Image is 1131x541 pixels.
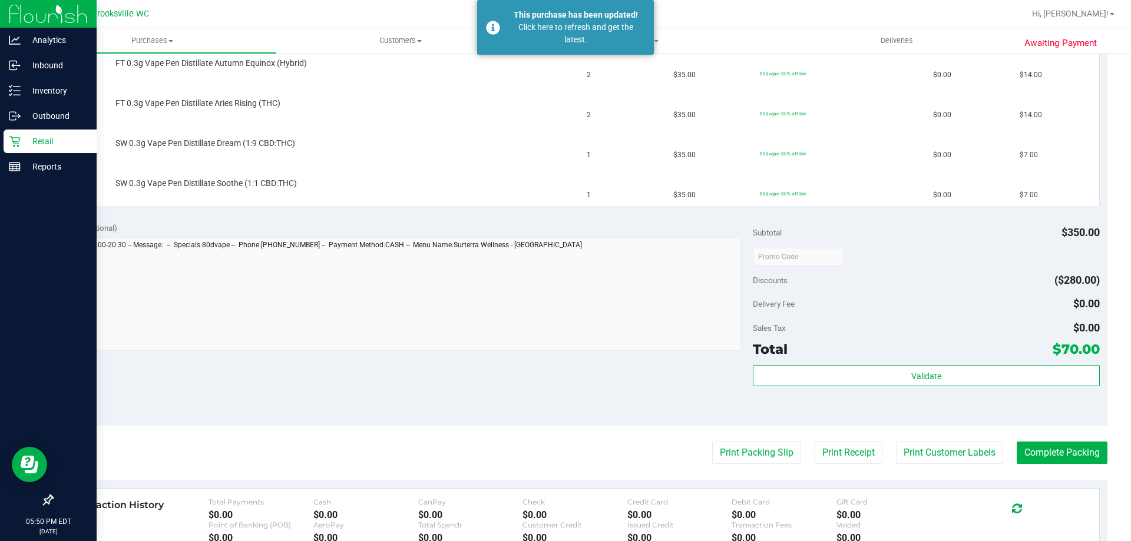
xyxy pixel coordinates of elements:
[209,520,313,529] div: Point of Banking (POB)
[5,516,91,527] p: 05:50 PM EDT
[673,190,696,201] span: $35.00
[418,509,523,520] div: $0.00
[1020,190,1038,201] span: $7.00
[1032,9,1109,18] span: Hi, [PERSON_NAME]!
[836,520,941,529] div: Voided
[1017,442,1107,464] button: Complete Packing
[209,497,313,506] div: Total Payments
[865,35,929,46] span: Deliveries
[9,135,21,147] inline-svg: Retail
[21,109,91,123] p: Outbound
[933,109,951,121] span: $0.00
[1054,274,1100,286] span: ($280.00)
[5,527,91,536] p: [DATE]
[753,248,844,265] input: Promo Code
[836,497,941,506] div: Gift Card
[587,109,591,121] span: 2
[115,138,295,149] span: SW 0.3g Vape Pen Distillate Dream (1:9 CBD:THC)
[753,299,795,308] span: Delivery Fee
[522,509,627,520] div: $0.00
[587,69,591,81] span: 2
[28,35,276,46] span: Purchases
[28,28,276,53] a: Purchases
[9,161,21,172] inline-svg: Reports
[911,371,941,381] span: Validate
[507,9,645,21] div: This purchase has been updated!
[522,497,627,506] div: Check
[522,520,627,529] div: Customer Credit
[933,69,951,81] span: $0.00
[313,497,418,506] div: Cash
[587,190,591,201] span: 1
[115,98,280,109] span: FT 0.3g Vape Pen Distillate Aries Rising (THC)
[9,34,21,46] inline-svg: Analytics
[115,178,297,189] span: SW 0.3g Vape Pen Distillate Soothe (1:1 CBD:THC)
[627,509,732,520] div: $0.00
[92,9,149,19] span: Brooksville WC
[1073,321,1100,334] span: $0.00
[418,520,523,529] div: Total Spendr
[1024,36,1097,50] span: Awaiting Payment
[753,228,782,237] span: Subtotal
[21,84,91,98] p: Inventory
[313,520,418,529] div: AeroPay
[1073,297,1100,310] span: $0.00
[627,520,732,529] div: Issued Credit
[1020,69,1042,81] span: $14.00
[21,33,91,47] p: Analytics
[9,85,21,97] inline-svg: Inventory
[418,497,523,506] div: CanPay
[115,58,307,69] span: FT 0.3g Vape Pen Distillate Autumn Equinox (Hybrid)
[760,191,806,197] span: 80dvape: 80% off line
[209,509,313,520] div: $0.00
[760,151,806,157] span: 80dvape: 80% off line
[732,509,836,520] div: $0.00
[760,111,806,117] span: 80dvape: 80% off line
[276,28,524,53] a: Customers
[673,69,696,81] span: $35.00
[313,509,418,520] div: $0.00
[896,442,1003,464] button: Print Customer Labels
[277,35,524,46] span: Customers
[1020,150,1038,161] span: $7.00
[21,58,91,72] p: Inbound
[9,110,21,122] inline-svg: Outbound
[815,442,882,464] button: Print Receipt
[9,59,21,71] inline-svg: Inbound
[933,190,951,201] span: $0.00
[753,341,788,357] span: Total
[673,109,696,121] span: $35.00
[753,323,786,333] span: Sales Tax
[673,150,696,161] span: $35.00
[732,497,836,506] div: Debit Card
[753,270,788,291] span: Discounts
[627,497,732,506] div: Credit Card
[507,21,645,46] div: Click here to refresh and get the latest.
[12,447,47,482] iframe: Resource center
[21,134,91,148] p: Retail
[760,71,806,77] span: 80dvape: 80% off line
[933,150,951,161] span: $0.00
[836,509,941,520] div: $0.00
[773,28,1021,53] a: Deliveries
[1020,109,1042,121] span: $14.00
[712,442,801,464] button: Print Packing Slip
[732,520,836,529] div: Transaction Fees
[1061,226,1100,238] span: $350.00
[1053,341,1100,357] span: $70.00
[21,160,91,174] p: Reports
[587,150,591,161] span: 1
[753,365,1099,386] button: Validate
